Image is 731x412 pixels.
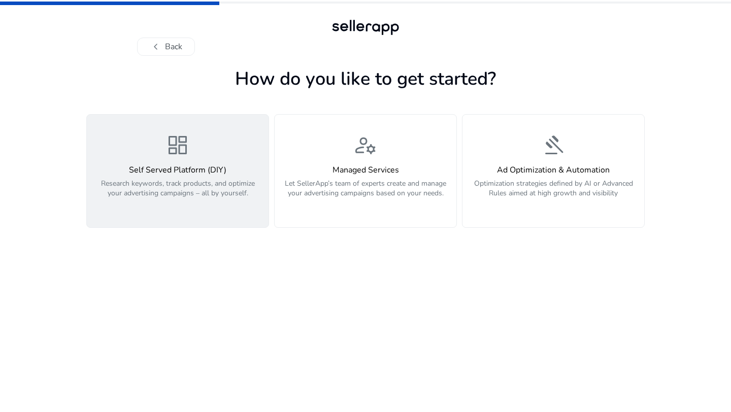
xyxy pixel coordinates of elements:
[541,133,566,157] span: gavel
[274,114,457,228] button: manage_accountsManaged ServicesLet SellerApp’s team of experts create and manage your advertising...
[137,38,195,56] button: chevron_leftBack
[86,114,269,228] button: dashboardSelf Served Platform (DIY)Research keywords, track products, and optimize your advertisi...
[93,165,262,175] h4: Self Served Platform (DIY)
[281,165,450,175] h4: Managed Services
[281,179,450,209] p: Let SellerApp’s team of experts create and manage your advertising campaigns based on your needs.
[353,133,378,157] span: manage_accounts
[150,41,162,53] span: chevron_left
[469,165,638,175] h4: Ad Optimization & Automation
[86,68,645,90] h1: How do you like to get started?
[93,179,262,209] p: Research keywords, track products, and optimize your advertising campaigns – all by yourself.
[469,179,638,209] p: Optimization strategies defined by AI or Advanced Rules aimed at high growth and visibility
[462,114,645,228] button: gavelAd Optimization & AutomationOptimization strategies defined by AI or Advanced Rules aimed at...
[165,133,190,157] span: dashboard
